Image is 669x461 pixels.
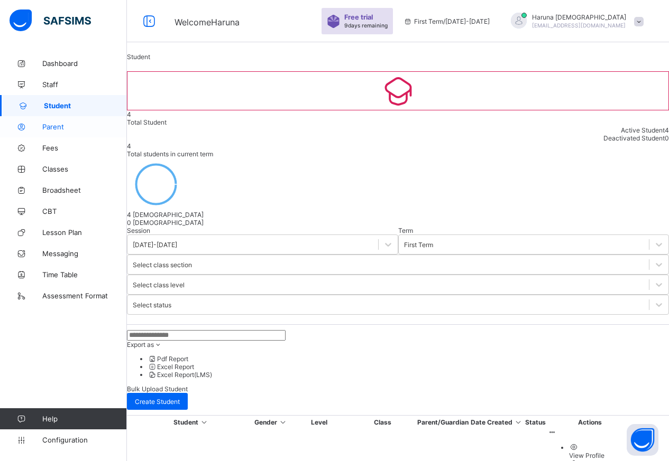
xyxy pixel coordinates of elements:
[532,22,626,29] span: [EMAIL_ADDRESS][DOMAIN_NAME]
[135,398,180,406] span: Create Student
[289,418,349,427] th: Level
[404,241,433,249] div: First Term
[547,418,633,427] th: Actions
[42,291,127,300] span: Assessment Format
[665,134,669,142] span: 0
[500,13,649,30] div: Haruna Musa
[42,207,127,215] span: CBT
[175,17,240,27] span: Welcome Haruna
[42,249,127,258] span: Messaging
[133,301,171,309] div: Select status
[127,341,154,349] span: Export as
[470,418,524,427] th: Date Created
[200,418,209,426] i: Sort in Ascending Order
[42,59,127,68] span: Dashboard
[127,219,131,227] span: 0
[133,261,192,269] div: Select class section
[42,415,126,423] span: Help
[525,418,546,427] th: Status
[404,17,490,25] span: session/term information
[148,355,669,363] li: dropdown-list-item-null-0
[148,363,669,371] li: dropdown-list-item-null-1
[327,15,340,28] img: sticker-purple.71386a28dfed39d6af7621340158ba97.svg
[417,418,469,427] th: Parent/Guardian
[532,13,626,21] span: Haruna [DEMOGRAPHIC_DATA]
[148,371,669,379] li: dropdown-list-item-null-2
[133,211,204,219] span: [DEMOGRAPHIC_DATA]
[603,134,665,142] span: Deactivated Student
[254,418,288,427] th: Gender
[42,228,127,237] span: Lesson Plan
[627,424,658,456] button: Open asap
[127,211,131,219] span: 4
[133,281,185,289] div: Select class level
[127,385,188,393] span: Bulk Upload Student
[127,142,131,150] span: 4
[621,126,665,134] span: Active Student
[127,227,150,234] span: Session
[44,101,127,110] span: Student
[42,123,127,131] span: Parent
[42,80,127,89] span: Staff
[42,186,127,194] span: Broadsheet
[127,110,131,118] span: 4
[133,241,177,249] div: [DATE]-[DATE]
[133,219,204,227] span: [DEMOGRAPHIC_DATA]
[127,150,213,158] span: Total students in current term
[514,418,523,426] i: Sort in Ascending Order
[42,144,127,152] span: Fees
[344,13,382,21] span: Free trial
[127,118,669,126] div: Total Student
[42,270,127,279] span: Time Table
[665,126,669,134] span: 4
[569,451,632,459] div: View Profile
[279,418,288,426] i: Sort in Ascending Order
[398,227,413,234] span: Term
[42,436,126,444] span: Configuration
[129,418,253,427] th: Student
[10,10,91,32] img: safsims
[350,418,416,427] th: Class
[344,22,388,29] span: 9 days remaining
[42,165,127,173] span: Classes
[127,53,150,61] span: Student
